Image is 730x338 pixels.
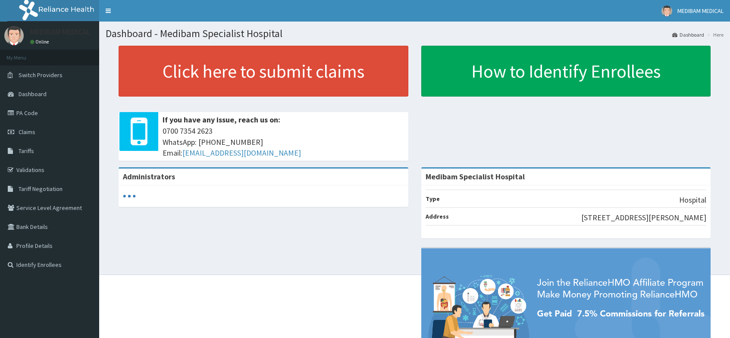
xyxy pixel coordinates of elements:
a: How to Identify Enrollees [421,46,711,97]
span: 0700 7354 2623 WhatsApp: [PHONE_NUMBER] Email: [163,125,404,159]
img: User Image [4,26,24,45]
b: Type [426,195,440,203]
span: Switch Providers [19,71,63,79]
a: Online [30,39,51,45]
h1: Dashboard - Medibam Specialist Hospital [106,28,724,39]
b: Administrators [123,172,175,182]
b: If you have any issue, reach us on: [163,115,280,125]
a: Dashboard [672,31,704,38]
li: Here [705,31,724,38]
p: Hospital [679,194,706,206]
a: Click here to submit claims [119,46,408,97]
p: [STREET_ADDRESS][PERSON_NAME] [581,212,706,223]
span: MEDIBAM MEDICAL [677,7,724,15]
strong: Medibam Specialist Hospital [426,172,525,182]
p: MEDIBAM MEDICAL [30,28,91,36]
b: Address [426,213,449,220]
span: Dashboard [19,90,47,98]
img: User Image [661,6,672,16]
svg: audio-loading [123,190,136,203]
span: Tariff Negotiation [19,185,63,193]
span: Tariffs [19,147,34,155]
span: Claims [19,128,35,136]
a: [EMAIL_ADDRESS][DOMAIN_NAME] [182,148,301,158]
